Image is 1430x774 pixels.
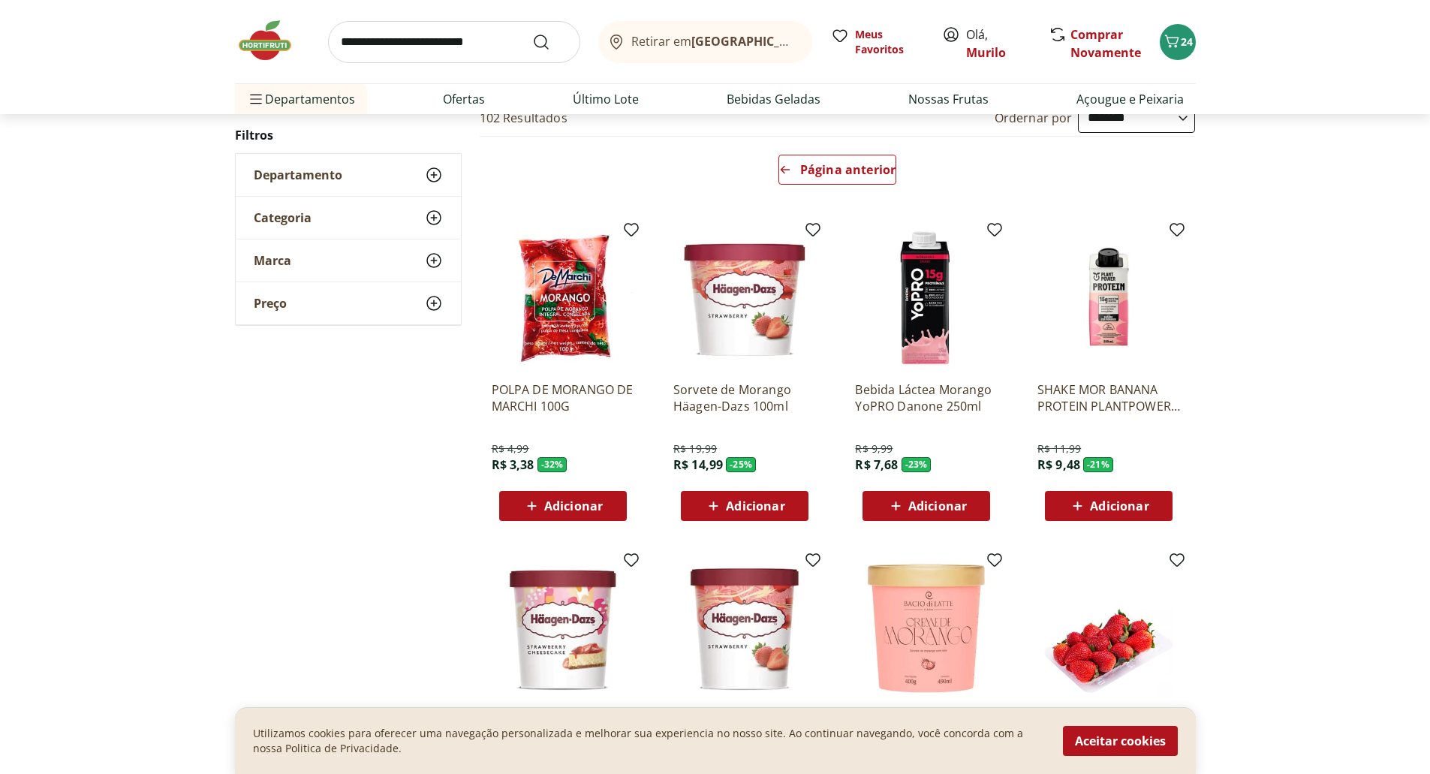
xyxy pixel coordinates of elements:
img: Sorvete de Morango Häagen-Dazs 473ml [673,557,816,700]
a: Página anterior [778,155,896,191]
span: R$ 4,99 [492,441,529,456]
span: - 21 % [1083,457,1113,472]
h2: 102 Resultados [480,110,567,126]
a: Último Lote [573,90,639,108]
span: R$ 14,99 [673,456,723,473]
span: 24 [1181,35,1193,49]
img: Sorvete Cheesecake de Morango Häagen-Dazs 473ml [492,557,634,700]
a: Bebida Láctea Morango YoPRO Danone 250ml [855,381,998,414]
a: Ofertas [443,90,485,108]
h2: Filtros [235,120,462,150]
span: - 32 % [537,457,567,472]
span: - 25 % [726,457,756,472]
button: Adicionar [863,491,990,521]
img: Morango Orgânico 250g [1037,557,1180,700]
button: Categoria [236,197,461,239]
a: Sorvete de Morango Häagen-Dazs 100ml [673,381,816,414]
svg: Arrow Left icon [779,164,791,176]
span: R$ 7,68 [855,456,898,473]
span: R$ 11,99 [1037,441,1081,456]
a: Açougue e Peixaria [1076,90,1184,108]
img: Sorvete de Morango Häagen-Dazs 100ml [673,227,816,369]
span: Adicionar [1090,500,1149,512]
span: - 23 % [902,457,932,472]
span: R$ 3,38 [492,456,534,473]
button: Adicionar [681,491,808,521]
button: Carrinho [1160,24,1196,60]
button: Adicionar [1045,491,1173,521]
img: Bebida Láctea Morango YoPRO Danone 250ml [855,227,998,369]
span: Departamentos [247,81,355,117]
label: Ordernar por [995,110,1073,126]
p: Utilizamos cookies para oferecer uma navegação personalizada e melhorar sua experiencia no nosso ... [253,726,1045,756]
button: Retirar em[GEOGRAPHIC_DATA]/[GEOGRAPHIC_DATA] [598,21,813,63]
span: Categoria [254,210,312,225]
span: R$ 9,48 [1037,456,1080,473]
span: Marca [254,253,291,268]
a: Bebidas Geladas [727,90,820,108]
button: Menu [247,81,265,117]
span: Adicionar [908,500,967,512]
b: [GEOGRAPHIC_DATA]/[GEOGRAPHIC_DATA] [691,33,944,50]
button: Aceitar cookies [1063,726,1178,756]
input: search [328,21,580,63]
span: Departamento [254,167,342,182]
span: Adicionar [544,500,603,512]
span: Preço [254,296,287,311]
a: Murilo [966,44,1006,61]
span: Página anterior [800,164,896,176]
img: Hortifruti [235,18,310,63]
span: R$ 19,99 [673,441,717,456]
button: Submit Search [532,33,568,51]
button: Preço [236,282,461,324]
img: SHAKE MOR BANANA PROTEIN PLANTPOWER 15G [1037,227,1180,369]
img: POLPA DE MORANGO DE MARCHI 100G [492,227,634,369]
span: R$ 9,99 [855,441,893,456]
span: Olá, [966,26,1033,62]
a: Comprar Novamente [1070,26,1141,61]
span: Retirar em [631,35,797,48]
img: Sorvete de Morango Bacio di Latte Pote [855,557,998,700]
a: SHAKE MOR BANANA PROTEIN PLANTPOWER 15G [1037,381,1180,414]
button: Departamento [236,154,461,196]
a: POLPA DE MORANGO DE MARCHI 100G [492,381,634,414]
button: Marca [236,239,461,282]
a: Meus Favoritos [831,27,924,57]
a: Nossas Frutas [908,90,989,108]
span: Meus Favoritos [855,27,924,57]
span: Adicionar [726,500,784,512]
button: Adicionar [499,491,627,521]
